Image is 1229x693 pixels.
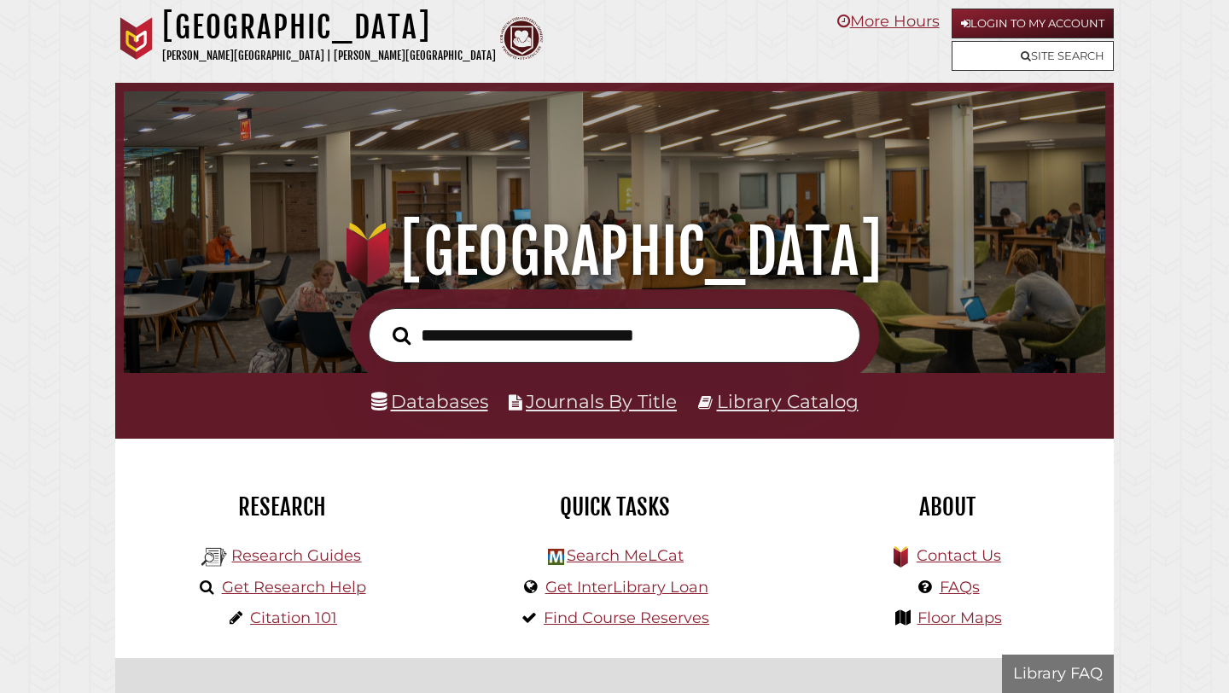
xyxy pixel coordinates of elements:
a: Find Course Reserves [544,609,709,627]
h1: [GEOGRAPHIC_DATA] [143,214,1087,289]
a: Get Research Help [222,578,366,597]
button: Search [384,322,419,350]
a: Journals By Title [526,390,677,412]
a: Databases [371,390,488,412]
h2: About [794,492,1101,521]
a: Site Search [952,41,1114,71]
h2: Quick Tasks [461,492,768,521]
img: Calvin Theological Seminary [500,17,543,60]
h1: [GEOGRAPHIC_DATA] [162,9,496,46]
a: FAQs [940,578,980,597]
img: Calvin University [115,17,158,60]
a: Get InterLibrary Loan [545,578,708,597]
a: Citation 101 [250,609,337,627]
a: Login to My Account [952,9,1114,38]
a: Library Catalog [717,390,859,412]
p: [PERSON_NAME][GEOGRAPHIC_DATA] | [PERSON_NAME][GEOGRAPHIC_DATA] [162,46,496,66]
a: Search MeLCat [567,546,684,565]
h2: Research [128,492,435,521]
a: Research Guides [231,546,361,565]
a: Floor Maps [917,609,1002,627]
img: Hekman Library Logo [548,549,564,565]
a: More Hours [837,12,940,31]
img: Hekman Library Logo [201,544,227,570]
i: Search [393,325,411,345]
a: Contact Us [917,546,1001,565]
